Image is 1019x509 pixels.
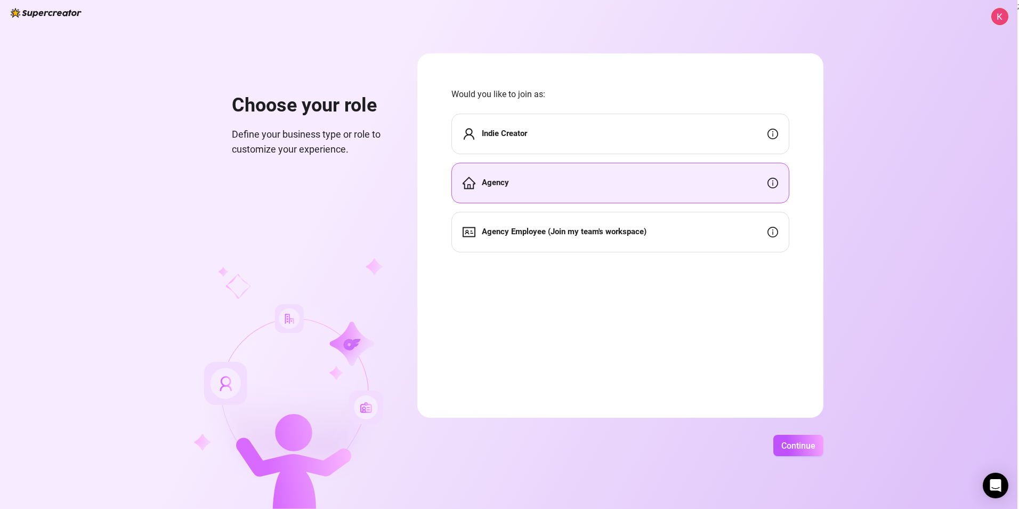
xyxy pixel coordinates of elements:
button: Continue [773,435,823,456]
img: logo [11,8,82,18]
span: info-circle [767,129,778,139]
span: Continue [781,441,815,451]
span: Would you like to join as: [451,88,789,101]
img: ACg8ocK4XKhScWEPURZiTHG2D0MiJlepRcrVt3jiGgNoFeggBW3vxA=s96-c [992,9,1008,25]
span: idcard [463,226,475,238]
h1: Choose your role [232,94,392,117]
strong: Agency Employee (Join my team's workspace) [482,227,646,236]
div: Open Intercom Messenger [983,473,1008,498]
span: Define your business type or role to customize your experience. [232,127,392,157]
span: home [463,177,475,189]
strong: Indie Creator [482,129,527,138]
span: user [463,128,475,140]
strong: Agency [482,178,509,187]
span: info-circle [767,227,778,237]
span: info-circle [767,178,778,188]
